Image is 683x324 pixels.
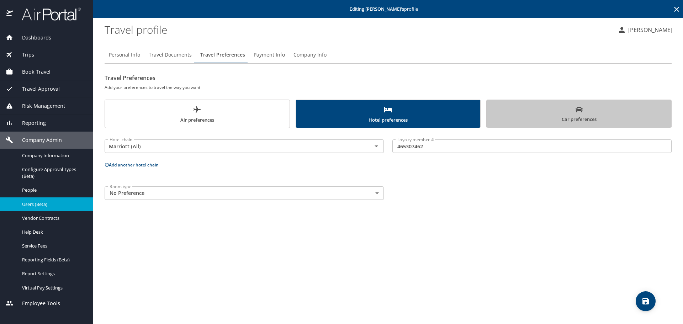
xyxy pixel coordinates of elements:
span: Hotel preferences [300,105,476,124]
img: airportal-logo.png [14,7,81,21]
strong: [PERSON_NAME] 's [365,6,404,12]
span: Payment Info [254,51,285,59]
span: Reporting Fields (Beta) [22,256,85,263]
img: icon-airportal.png [6,7,14,21]
button: Add another hotel chain [105,162,159,168]
span: Help Desk [22,229,85,235]
span: Users (Beta) [22,201,85,208]
span: Dashboards [13,34,51,42]
input: Select a hotel chain [107,142,361,151]
span: Risk Management [13,102,65,110]
button: [PERSON_NAME] [615,23,675,36]
span: Travel Approval [13,85,60,93]
div: scrollable force tabs example [105,100,672,128]
span: Vendor Contracts [22,215,85,222]
p: Editing profile [95,7,681,11]
span: Air preferences [109,105,285,124]
h2: Travel Preferences [105,72,672,84]
span: People [22,187,85,193]
span: Configure Approval Types (Beta) [22,166,85,180]
span: Virtual Pay Settings [22,285,85,291]
span: Trips [13,51,34,59]
span: Reporting [13,119,46,127]
span: Travel Documents [149,51,192,59]
button: Open [371,141,381,151]
button: save [636,291,656,311]
p: [PERSON_NAME] [626,26,672,34]
span: Travel Preferences [200,51,245,59]
div: No Preference [105,186,384,200]
span: Book Travel [13,68,51,76]
span: Employee Tools [13,299,60,307]
h6: Add your preferences to travel the way you want [105,84,672,91]
span: Company Info [293,51,327,59]
span: Service Fees [22,243,85,249]
div: Profile [105,46,672,63]
span: Report Settings [22,270,85,277]
span: Car preferences [491,106,667,123]
span: Personal Info [109,51,140,59]
span: Company Information [22,152,85,159]
h1: Travel profile [105,18,612,41]
span: Company Admin [13,136,62,144]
